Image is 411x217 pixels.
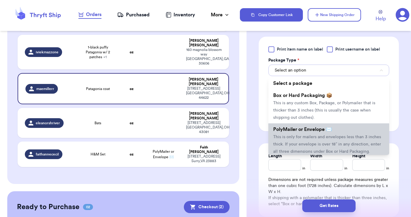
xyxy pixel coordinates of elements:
span: eleanorshriver [36,121,60,125]
strong: oz [130,121,134,125]
span: in [302,166,305,171]
span: Select a package [273,81,312,86]
button: Get Rates [302,199,356,212]
a: Purchased [117,11,150,18]
span: Print username on label [335,46,380,52]
button: Copy Customer Link [240,8,303,22]
div: [STREET_ADDRESS] [GEOGRAPHIC_DATA] , OH 44622 [186,86,221,100]
div: Faith [PERSON_NAME] [186,145,221,154]
span: Patagonia coat [86,86,110,91]
strong: oz [130,152,134,156]
span: 1-black puffy Patagonia w/ 2 patches [81,45,115,59]
div: Orders [78,11,101,18]
label: Width [310,153,322,159]
span: faithannececil [36,152,59,157]
h2: Ready to Purchase [17,202,79,212]
div: More [211,11,230,18]
span: PolyMailer or Envelope ✉️ [273,127,332,132]
span: iviekmazzone [36,50,58,55]
div: [PERSON_NAME] [PERSON_NAME] [186,38,221,48]
span: Print item name on label [277,46,323,52]
a: 1 [396,8,409,22]
span: H&M Set [91,152,105,157]
span: Bats [94,121,101,125]
a: Orders [78,11,101,19]
div: [STREET_ADDRESS] Surry , VA 23883 [186,154,221,163]
a: Inventory [166,11,195,18]
div: [PERSON_NAME] [PERSON_NAME] [186,77,221,86]
div: 160 magnolia blossom way [GEOGRAPHIC_DATA] , GA 30606 [186,48,221,66]
span: Select an option [275,67,306,73]
div: [STREET_ADDRESS] [GEOGRAPHIC_DATA] , OH 43081 [186,121,221,134]
span: PolyMailer or Envelope ✉️ [153,150,174,159]
span: 02 [83,204,93,210]
span: This is only for mailers and envelopes less than 3 inches thick. If your envelope is over 18” in ... [273,135,381,154]
span: in [386,166,389,171]
div: [PERSON_NAME] [PERSON_NAME] [186,112,221,121]
span: Box or Hard Packaging 📦 [273,93,332,98]
span: in [344,166,347,171]
span: maemillerr [36,86,54,91]
a: Help [376,10,386,22]
label: Package Type [268,57,299,63]
label: Length [268,153,282,159]
button: Checkout (2) [184,201,230,213]
button: Select an option [268,65,389,76]
span: + 1 [103,55,107,59]
span: This is any custom Box, Package, or Polymailer that is thicker than 3 inches (this is usually the... [273,101,375,120]
div: Dimensions are not required unless package measures greater than one cubic foot (1728 inches). Ca... [268,177,389,207]
button: New Shipping Order [308,8,361,22]
strong: oz [130,87,134,91]
strong: oz [130,50,134,54]
label: Height [352,153,365,159]
span: Help [376,15,386,22]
